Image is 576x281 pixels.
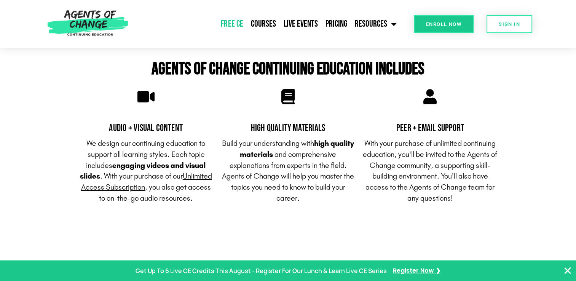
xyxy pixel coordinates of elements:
a: Courses [247,14,279,34]
a: Pricing [321,14,351,34]
span: PEER + Email Support [396,122,464,134]
p: Build your understanding with and comprehensive explanations from experts in the field. Agents of... [221,138,355,204]
span: Audio + Visual Content [109,122,182,134]
p: We design our continuing education to support all learning styles. Each topic includes . With you... [79,138,213,204]
p: With your purchase of unlimited continuing education, you'll be invited to the Agents of Change c... [363,138,497,204]
span: Enroll Now [426,22,461,27]
button: Close Banner [563,266,572,275]
a: Enroll Now [414,15,474,33]
p: Get Up To 6 Live CE Credits This August - Register For Our Lunch & Learn Live CE Series [136,265,387,276]
a: SIGN IN [487,15,532,33]
a: Register Now ❯ [393,265,440,276]
a: Resources [351,14,400,34]
nav: Menu [132,14,400,34]
a: Free CE [217,14,247,34]
b: high quality materials [240,139,354,159]
span: SIGN IN [499,22,520,27]
h2: Agents of Change Continuing Education Includes [75,61,501,78]
span: High Quality Materials [251,122,325,134]
strong: engaging videos and visual slides [80,161,206,181]
a: Live Events [279,14,321,34]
